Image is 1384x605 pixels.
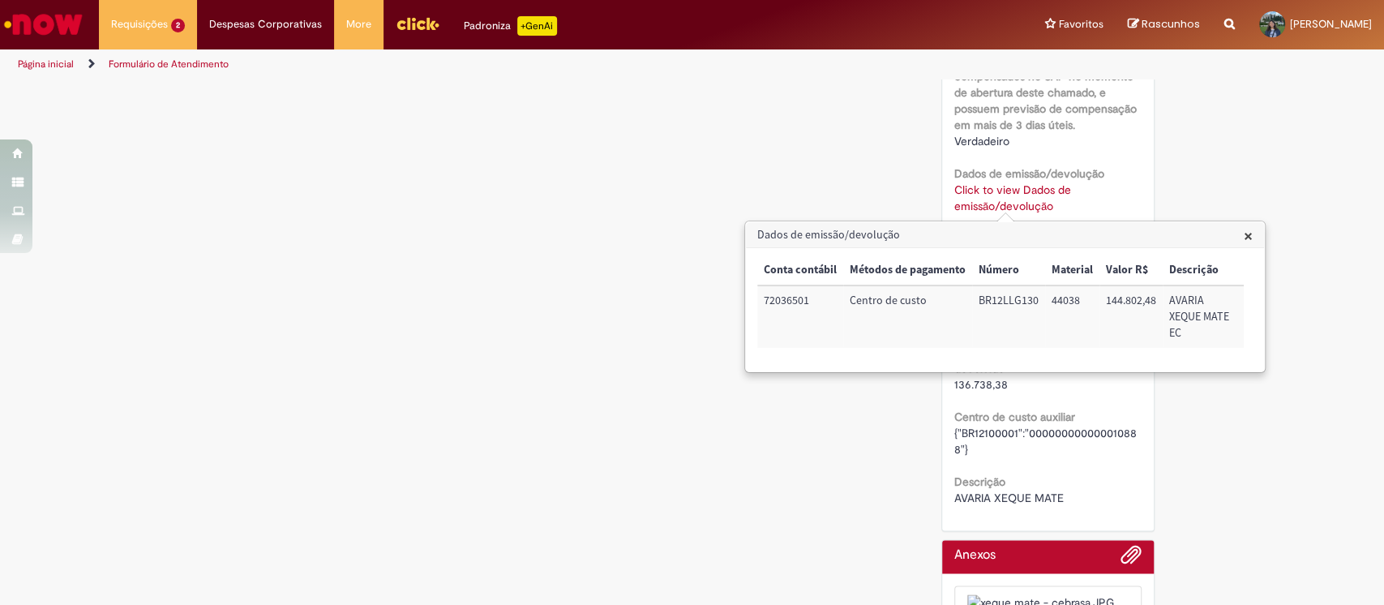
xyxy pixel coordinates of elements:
span: More [346,16,371,32]
div: Padroniza [464,16,557,36]
span: 136.738,38 [954,377,1008,392]
button: Adicionar anexos [1120,544,1142,573]
th: Valor R$ [1099,255,1163,285]
b: Confirmo que todos os documentos informados acima NÃO estão compensados no SAP no momento de aber... [954,36,1138,132]
b: Centro de custo auxiliar [954,410,1075,424]
th: Métodos de pagamento [843,255,972,285]
b: Dados de emissão/devolução [954,166,1104,181]
td: Valor R$: 144.802,48 [1099,285,1163,348]
img: ServiceNow [2,8,85,41]
a: Página inicial [18,58,74,71]
div: Dados de emissão/devolução [744,221,1266,373]
th: Material [1045,255,1099,285]
a: Formulário de Atendimento [109,58,229,71]
td: Descrição: AVARIA XEQUE MATE EC [1163,285,1244,348]
h2: Anexos [954,548,996,563]
th: Conta contábil [757,255,843,285]
th: Número [972,255,1045,285]
a: Rascunhos [1128,17,1200,32]
span: Verdadeiro [954,134,1009,148]
img: click_logo_yellow_360x200.png [396,11,439,36]
p: +GenAi [517,16,557,36]
span: 2 [171,19,185,32]
h3: Dados de emissão/devolução [746,222,1264,248]
span: Requisições [111,16,168,32]
button: Close [1244,227,1253,244]
td: Métodos de pagamento: Centro de custo [843,285,972,348]
ul: Trilhas de página [12,49,911,79]
th: Descrição [1163,255,1244,285]
span: [PERSON_NAME] [1290,17,1372,31]
b: Descrição [954,474,1005,489]
a: Click to view Dados de emissão/devolução [954,182,1071,213]
b: Saldo residual a pagar/Valor a ser devolvido [954,345,1121,375]
td: Conta contábil: 72036501 [757,285,843,348]
span: Despesas Corporativas [209,16,322,32]
td: Número: BR12LLG130 [972,285,1045,348]
span: Rascunhos [1142,16,1200,32]
td: Material: 44038 [1045,285,1099,348]
span: {"BR12100001":"000000000000010888"} [954,426,1137,457]
span: AVARIA XEQUE MATE [954,491,1064,505]
span: × [1244,225,1253,247]
span: Favoritos [1059,16,1103,32]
